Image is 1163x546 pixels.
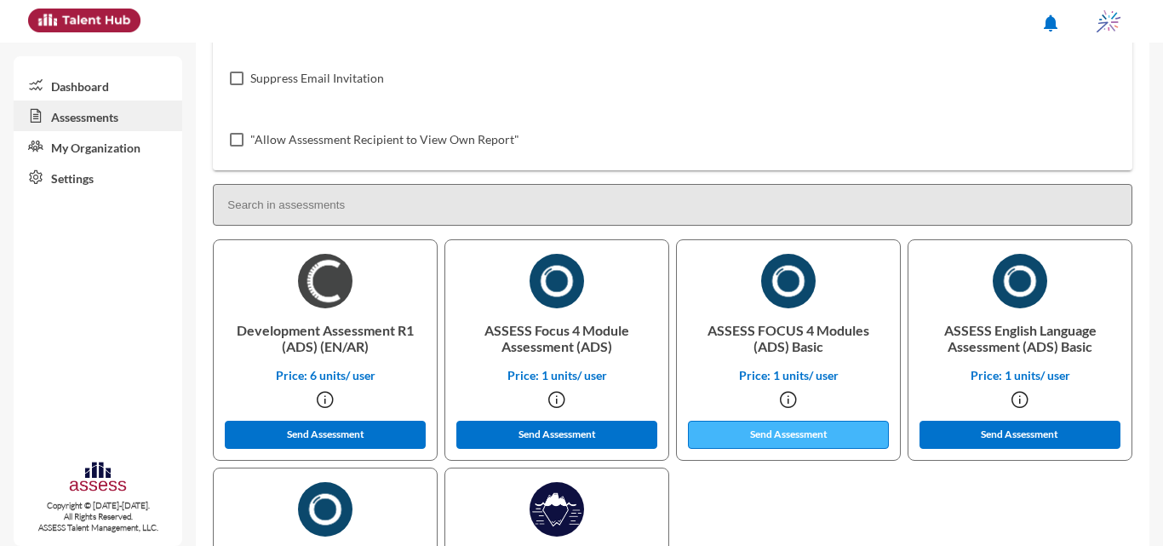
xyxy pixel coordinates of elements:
p: ASSESS English Language Assessment (ADS) Basic [922,308,1118,368]
span: "Allow Assessment Recipient to View Own Report" [250,129,519,150]
mat-icon: notifications [1040,13,1061,33]
button: Send Assessment [456,421,657,449]
p: Price: 6 units/ user [227,368,423,382]
p: ASSESS FOCUS 4 Modules (ADS) Basic [690,308,886,368]
p: Price: 1 units/ user [459,368,655,382]
p: Price: 1 units/ user [690,368,886,382]
input: Search in assessments [213,184,1132,226]
span: Suppress Email Invitation [250,68,384,89]
img: assesscompany-logo.png [68,460,127,497]
a: My Organization [14,131,182,162]
button: Send Assessment [225,421,426,449]
button: Send Assessment [920,421,1120,449]
a: Assessments [14,101,182,131]
p: Development Assessment R1 (ADS) (EN/AR) [227,308,423,368]
p: Copyright © [DATE]-[DATE]. All Rights Reserved. ASSESS Talent Management, LLC. [14,500,182,533]
p: ASSESS Focus 4 Module Assessment (ADS) [459,308,655,368]
p: Price: 1 units/ user [922,368,1118,382]
a: Settings [14,162,182,193]
a: Dashboard [14,70,182,101]
button: Send Assessment [688,421,889,449]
